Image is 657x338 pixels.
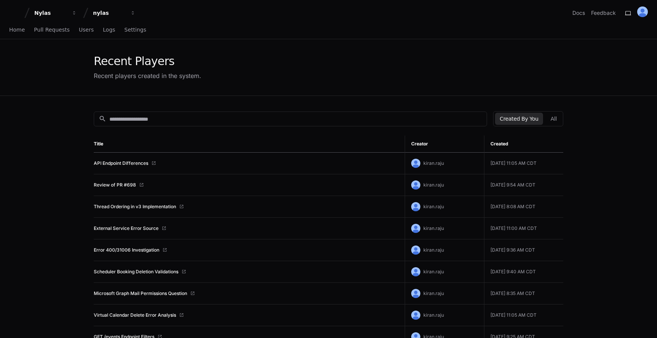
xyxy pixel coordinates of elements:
[124,27,146,32] span: Settings
[94,312,176,318] a: Virtual Calendar Delete Error Analysis
[411,267,420,276] img: ALV-UjXdkCaxG7Ha6Z-zDHMTEPqXMlNFMnpHuOo2CVUViR2iaDDte_9HYgjrRZ0zHLyLySWwoP3Esd7mb4Ah-olhw-DLkFEvG...
[99,115,106,123] mat-icon: search
[423,312,444,318] span: kiran.raju
[405,136,484,153] th: Creator
[94,247,159,253] a: Error 400/31006 Investigation
[93,9,126,17] div: nylas
[94,71,201,80] div: Recent players created in the system.
[633,313,653,333] iframe: Open customer support
[90,6,139,20] button: nylas
[484,196,563,218] td: [DATE] 8:08 AM CDT
[423,247,444,253] span: kiran.raju
[484,239,563,261] td: [DATE] 9:36 AM CDT
[411,289,420,298] img: ALV-UjXdkCaxG7Ha6Z-zDHMTEPqXMlNFMnpHuOo2CVUViR2iaDDte_9HYgjrRZ0zHLyLySWwoP3Esd7mb4Ah-olhw-DLkFEvG...
[423,225,444,231] span: kiran.raju
[423,269,444,274] span: kiran.raju
[411,202,420,211] img: ALV-UjXdkCaxG7Ha6Z-zDHMTEPqXMlNFMnpHuOo2CVUViR2iaDDte_9HYgjrRZ0zHLyLySWwoP3Esd7mb4Ah-olhw-DLkFEvG...
[94,182,136,188] a: Review of PR #698
[484,305,563,326] td: [DATE] 11:05 AM CDT
[31,6,80,20] button: Nylas
[103,21,115,39] a: Logs
[484,261,563,283] td: [DATE] 9:40 AM CDT
[423,204,444,209] span: kiran.raju
[591,9,616,17] button: Feedback
[94,269,178,275] a: Scheduler Booking Deletion Validations
[411,246,420,255] img: ALV-UjXdkCaxG7Ha6Z-zDHMTEPqXMlNFMnpHuOo2CVUViR2iaDDte_9HYgjrRZ0zHLyLySWwoP3Esd7mb4Ah-olhw-DLkFEvG...
[423,182,444,188] span: kiran.raju
[423,160,444,166] span: kiran.raju
[495,113,543,125] button: Created By You
[484,153,563,174] td: [DATE] 11:05 AM CDT
[94,54,201,68] div: Recent Players
[94,225,159,231] a: External Service Error Source
[411,224,420,233] img: ALV-UjXdkCaxG7Ha6Z-zDHMTEPqXMlNFMnpHuOo2CVUViR2iaDDte_9HYgjrRZ0zHLyLySWwoP3Esd7mb4Ah-olhw-DLkFEvG...
[9,21,25,39] a: Home
[94,204,176,210] a: Thread Ordering in v3 Implementation
[34,9,67,17] div: Nylas
[484,136,563,153] th: Created
[411,159,420,168] img: ALV-UjXdkCaxG7Ha6Z-zDHMTEPqXMlNFMnpHuOo2CVUViR2iaDDte_9HYgjrRZ0zHLyLySWwoP3Esd7mb4Ah-olhw-DLkFEvG...
[484,218,563,239] td: [DATE] 11:00 AM CDT
[79,21,94,39] a: Users
[103,27,115,32] span: Logs
[411,180,420,190] img: ALV-UjXdkCaxG7Ha6Z-zDHMTEPqXMlNFMnpHuOo2CVUViR2iaDDte_9HYgjrRZ0zHLyLySWwoP3Esd7mb4Ah-olhw-DLkFEvG...
[484,174,563,196] td: [DATE] 9:54 AM CDT
[411,311,420,320] img: ALV-UjXdkCaxG7Ha6Z-zDHMTEPqXMlNFMnpHuOo2CVUViR2iaDDte_9HYgjrRZ0zHLyLySWwoP3Esd7mb4Ah-olhw-DLkFEvG...
[94,136,405,153] th: Title
[79,27,94,32] span: Users
[572,9,585,17] a: Docs
[34,27,69,32] span: Pull Requests
[637,6,648,17] img: ALV-UjXdkCaxG7Ha6Z-zDHMTEPqXMlNFMnpHuOo2CVUViR2iaDDte_9HYgjrRZ0zHLyLySWwoP3Esd7mb4Ah-olhw-DLkFEvG...
[124,21,146,39] a: Settings
[9,27,25,32] span: Home
[546,113,561,125] button: All
[94,160,148,166] a: API Endpoint Differences
[34,21,69,39] a: Pull Requests
[484,283,563,305] td: [DATE] 8:35 AM CDT
[423,290,444,296] span: kiran.raju
[94,290,187,297] a: Microsoft Graph Mail Permissions Question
